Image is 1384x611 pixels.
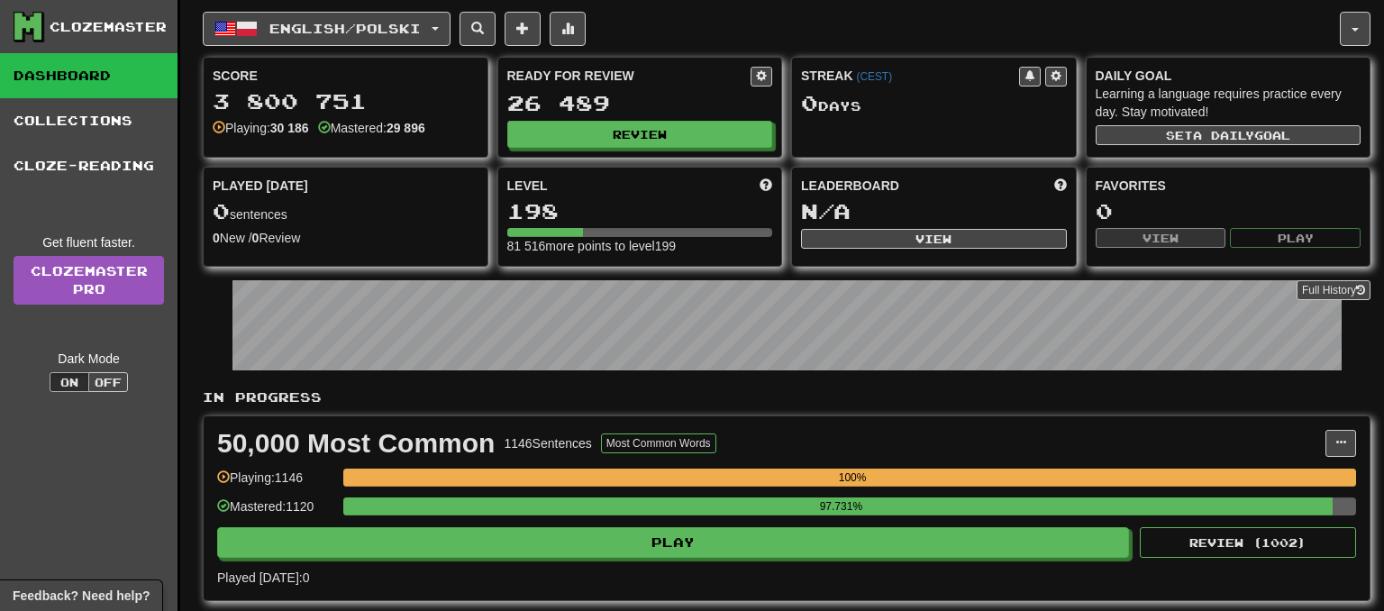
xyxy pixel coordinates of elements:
div: Dark Mode [14,350,164,368]
span: Leaderboard [801,177,899,195]
div: Favorites [1096,177,1361,195]
div: Ready for Review [507,67,751,85]
div: Streak [801,67,1019,85]
button: Add sentence to collection [505,12,541,46]
span: 0 [801,90,818,115]
div: 97.731% [349,497,1333,515]
span: Score more points to level up [760,177,772,195]
div: Daily Goal [1096,67,1361,85]
span: English / Polski [269,21,421,36]
div: New / Review [213,229,478,247]
strong: 0 [252,231,259,245]
a: ClozemasterPro [14,256,164,305]
div: 100% [349,469,1356,487]
span: Played [DATE]: 0 [217,570,309,585]
div: Clozemaster [50,18,167,36]
span: Open feedback widget [13,587,150,605]
div: Mastered: 1120 [217,497,334,527]
span: 0 [213,198,230,223]
div: 26 489 [507,92,773,114]
button: More stats [550,12,586,46]
strong: 30 186 [270,121,309,135]
button: Review [507,121,773,148]
span: a daily [1193,129,1254,141]
a: (CEST) [856,70,892,83]
button: Full History [1297,280,1370,300]
button: Play [217,527,1129,558]
div: Day s [801,92,1067,115]
div: 198 [507,200,773,223]
div: Learning a language requires practice every day. Stay motivated! [1096,85,1361,121]
div: Mastered: [318,119,425,137]
button: View [1096,228,1226,248]
div: sentences [213,200,478,223]
div: Score [213,67,478,85]
div: Get fluent faster. [14,233,164,251]
button: View [801,229,1067,249]
div: Playing: [213,119,309,137]
p: In Progress [203,388,1370,406]
button: English/Polski [203,12,451,46]
button: Seta dailygoal [1096,125,1361,145]
div: 3 800 751 [213,90,478,113]
span: This week in points, UTC [1054,177,1067,195]
span: Played [DATE] [213,177,308,195]
button: Search sentences [460,12,496,46]
span: N/A [801,198,851,223]
button: Off [88,372,128,392]
div: Playing: 1146 [217,469,334,498]
div: 50,000 Most Common [217,430,495,457]
button: Review (1002) [1140,527,1356,558]
strong: 29 896 [387,121,425,135]
div: 1146 Sentences [504,434,591,452]
strong: 0 [213,231,220,245]
span: Level [507,177,548,195]
div: 0 [1096,200,1361,223]
div: 81 516 more points to level 199 [507,237,773,255]
button: Play [1230,228,1361,248]
button: On [50,372,89,392]
button: Most Common Words [601,433,716,453]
